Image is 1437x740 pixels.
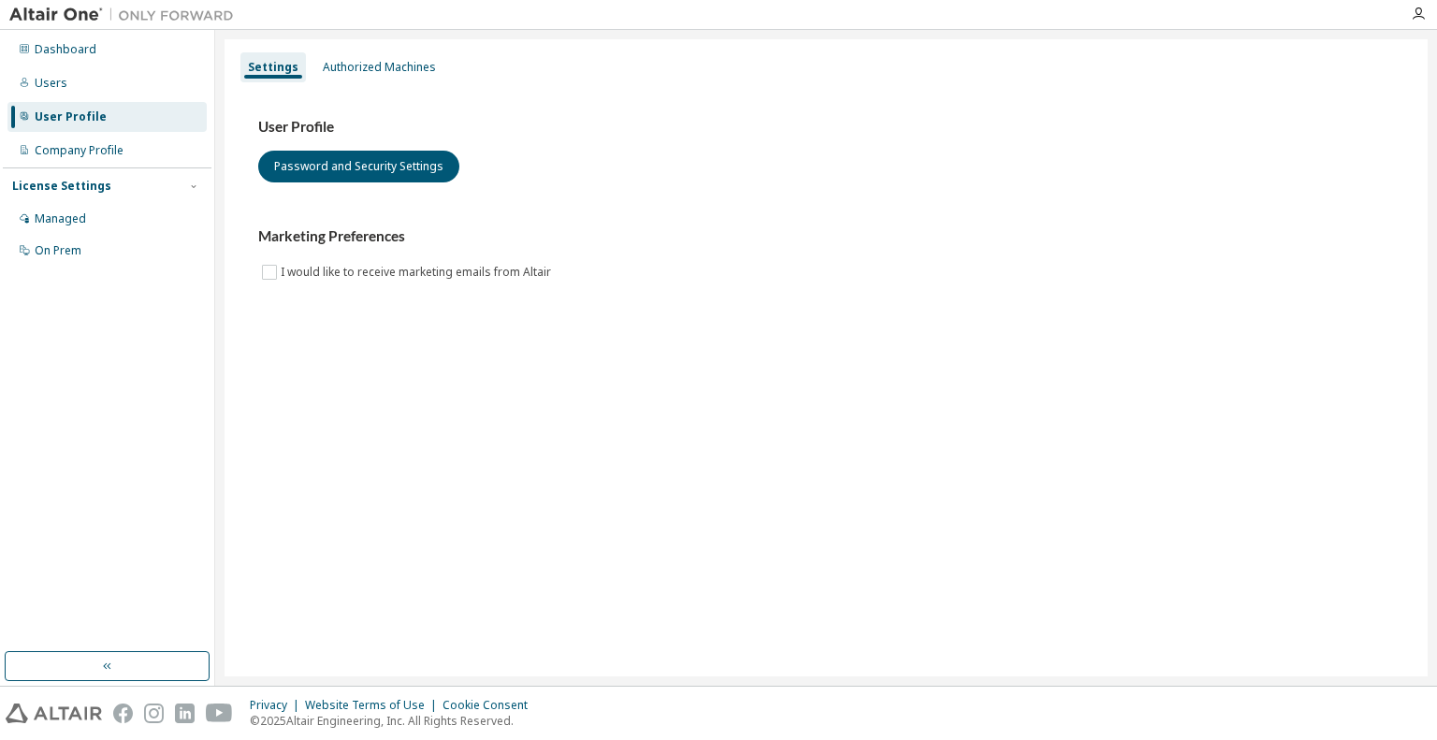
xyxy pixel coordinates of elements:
[35,42,96,57] div: Dashboard
[9,6,243,24] img: Altair One
[258,151,459,182] button: Password and Security Settings
[6,704,102,723] img: altair_logo.svg
[35,243,81,258] div: On Prem
[12,179,111,194] div: License Settings
[175,704,195,723] img: linkedin.svg
[258,118,1394,137] h3: User Profile
[35,211,86,226] div: Managed
[206,704,233,723] img: youtube.svg
[281,261,555,283] label: I would like to receive marketing emails from Altair
[113,704,133,723] img: facebook.svg
[35,109,107,124] div: User Profile
[250,713,539,729] p: © 2025 Altair Engineering, Inc. All Rights Reserved.
[250,698,305,713] div: Privacy
[35,76,67,91] div: Users
[323,60,436,75] div: Authorized Machines
[258,227,1394,246] h3: Marketing Preferences
[305,698,443,713] div: Website Terms of Use
[35,143,123,158] div: Company Profile
[248,60,298,75] div: Settings
[443,698,539,713] div: Cookie Consent
[144,704,164,723] img: instagram.svg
